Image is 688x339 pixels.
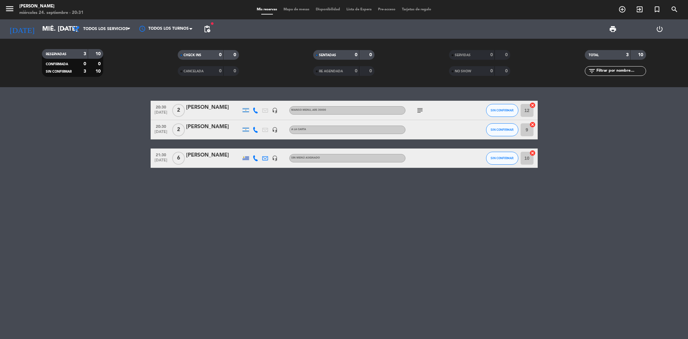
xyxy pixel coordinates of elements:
span: Todos los servicios [83,27,128,31]
span: 20:30 [153,103,169,110]
strong: 0 [490,53,493,57]
strong: 0 [505,69,509,73]
i: search [671,5,678,13]
strong: 0 [490,69,493,73]
span: SIN CONFIRMAR [491,128,514,131]
i: headset_mic [272,155,278,161]
i: menu [5,4,15,14]
button: SIN CONFIRMAR [486,104,518,117]
span: RESERVADAS [46,53,66,56]
span: Disponibilidad [313,8,343,11]
i: cancel [529,102,536,108]
strong: 0 [369,69,373,73]
i: subject [416,107,424,114]
strong: 0 [505,53,509,57]
span: 6 [172,152,185,165]
span: CANCELADA [184,70,204,73]
span: RE AGENDADA [319,70,343,73]
span: fiber_manual_record [210,22,214,26]
i: headset_mic [272,108,278,113]
strong: 3 [626,53,629,57]
strong: 3 [84,52,86,56]
span: SIN CONFIRMAR [46,70,72,73]
span: TOTAL [589,54,599,57]
span: NO SHOW [455,70,471,73]
i: add_circle_outline [618,5,626,13]
strong: 0 [234,53,237,57]
span: SERVIDAS [455,54,471,57]
span: Sin menú asignado [291,157,320,159]
strong: 0 [355,53,357,57]
div: LOG OUT [636,19,683,39]
span: [DATE] [153,110,169,118]
span: Tarjetas de regalo [399,8,434,11]
span: pending_actions [203,25,211,33]
div: [PERSON_NAME] [186,151,241,159]
span: Mapa de mesas [280,8,313,11]
strong: 0 [98,62,102,66]
span: Lista de Espera [343,8,375,11]
button: SIN CONFIRMAR [486,123,518,136]
span: [DATE] [153,158,169,166]
span: A LA CARTA [291,128,306,131]
span: CHECK INS [184,54,201,57]
div: miércoles 24. septiembre - 20:31 [19,10,84,16]
button: menu [5,4,15,16]
span: CONFIRMADA [46,63,68,66]
i: cancel [529,121,536,128]
strong: 0 [355,69,357,73]
strong: 0 [219,53,222,57]
span: Mis reservas [254,8,280,11]
span: SIN CONFIRMAR [491,108,514,112]
span: , ARS 30000 [311,109,326,111]
div: [PERSON_NAME] [186,103,241,112]
span: [DATE] [153,130,169,137]
strong: 10 [95,52,102,56]
input: Filtrar por nombre... [596,67,646,75]
strong: 10 [638,53,644,57]
div: [PERSON_NAME] [186,123,241,131]
span: print [609,25,617,33]
span: 20:30 [153,122,169,130]
span: 2 [172,123,185,136]
strong: 0 [219,69,222,73]
strong: 0 [369,53,373,57]
span: SIN CONFIRMAR [491,156,514,160]
div: [PERSON_NAME] [19,3,84,10]
i: exit_to_app [636,5,643,13]
i: power_settings_new [656,25,663,33]
button: SIN CONFIRMAR [486,152,518,165]
i: cancel [529,150,536,156]
strong: 10 [95,69,102,74]
span: MANSO MENU [291,109,326,111]
span: 2 [172,104,185,117]
span: 21:30 [153,151,169,158]
strong: 0 [234,69,237,73]
i: headset_mic [272,127,278,133]
strong: 0 [84,62,86,66]
span: Pre-acceso [375,8,399,11]
i: [DATE] [5,22,39,36]
i: arrow_drop_down [60,25,68,33]
strong: 3 [84,69,86,74]
i: filter_list [588,67,596,75]
span: SENTADAS [319,54,336,57]
i: turned_in_not [653,5,661,13]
